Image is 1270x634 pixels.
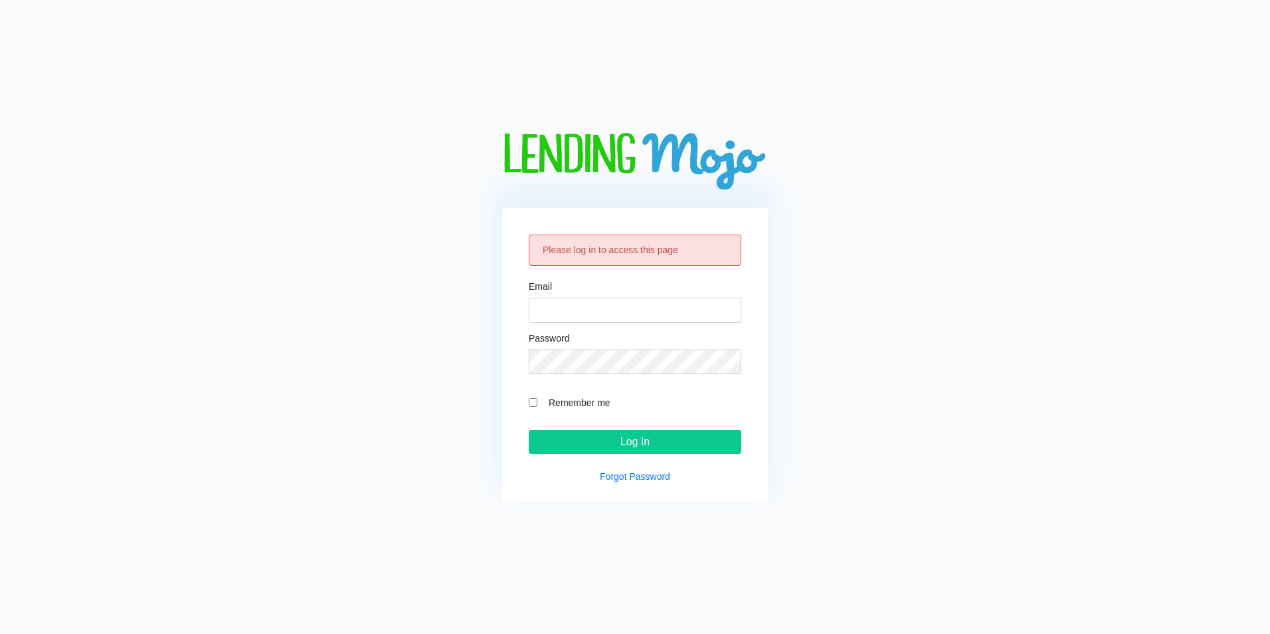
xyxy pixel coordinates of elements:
label: Password [529,334,569,343]
a: Forgot Password [600,471,670,482]
div: Please log in to access this page [529,235,741,266]
label: Email [529,282,552,291]
label: Remember me [542,395,741,410]
img: logo-big.png [502,133,768,192]
input: Log In [529,430,741,454]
